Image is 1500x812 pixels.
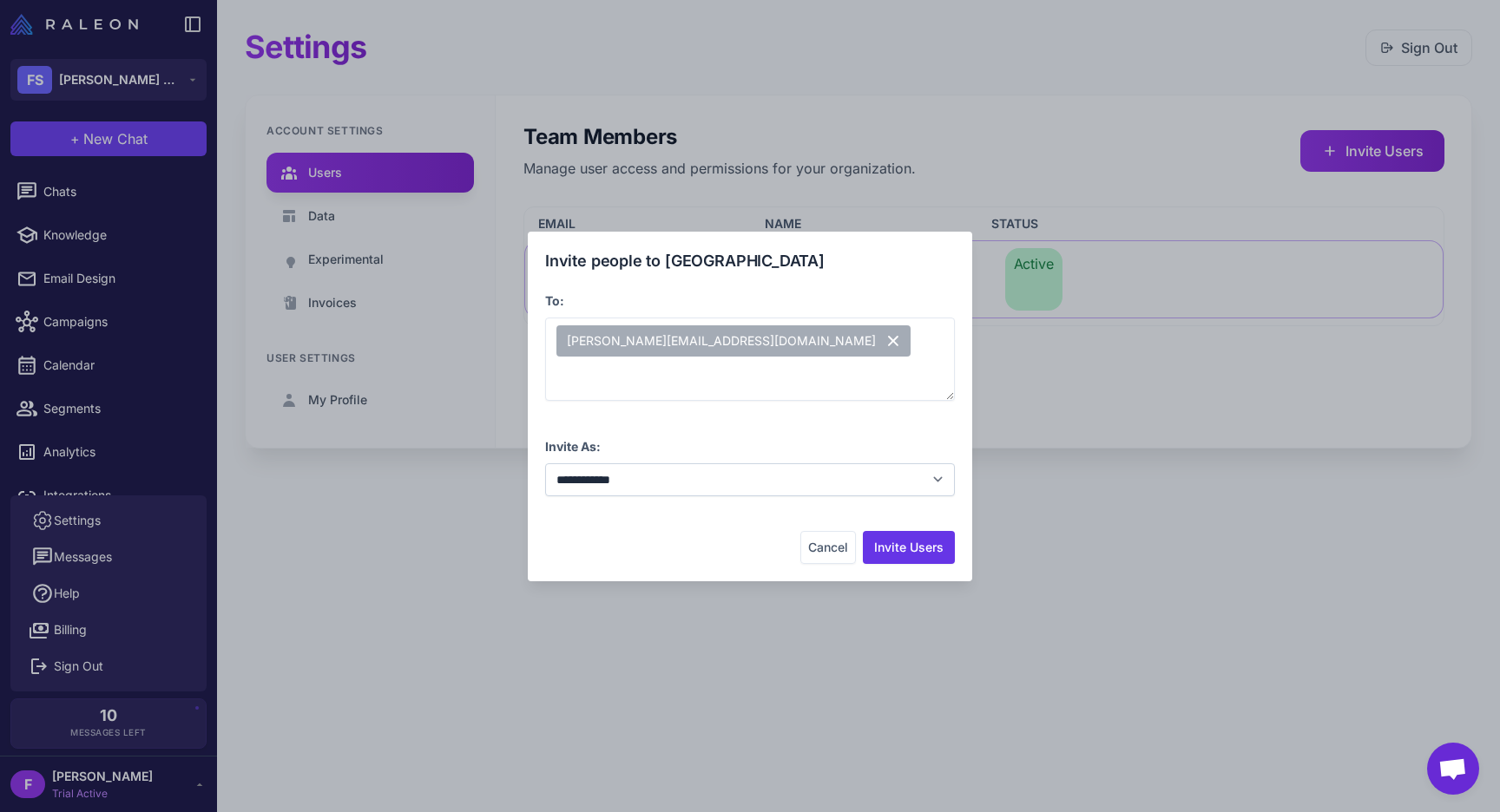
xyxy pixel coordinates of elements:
div: Open chat [1427,743,1479,795]
span: [PERSON_NAME][EMAIL_ADDRESS][DOMAIN_NAME] [556,325,911,357]
label: To: [545,293,564,308]
button: Cancel [800,531,856,564]
label: Invite As: [545,439,601,454]
div: Invite people to [GEOGRAPHIC_DATA] [545,249,955,272]
button: Invite Users [863,531,955,564]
